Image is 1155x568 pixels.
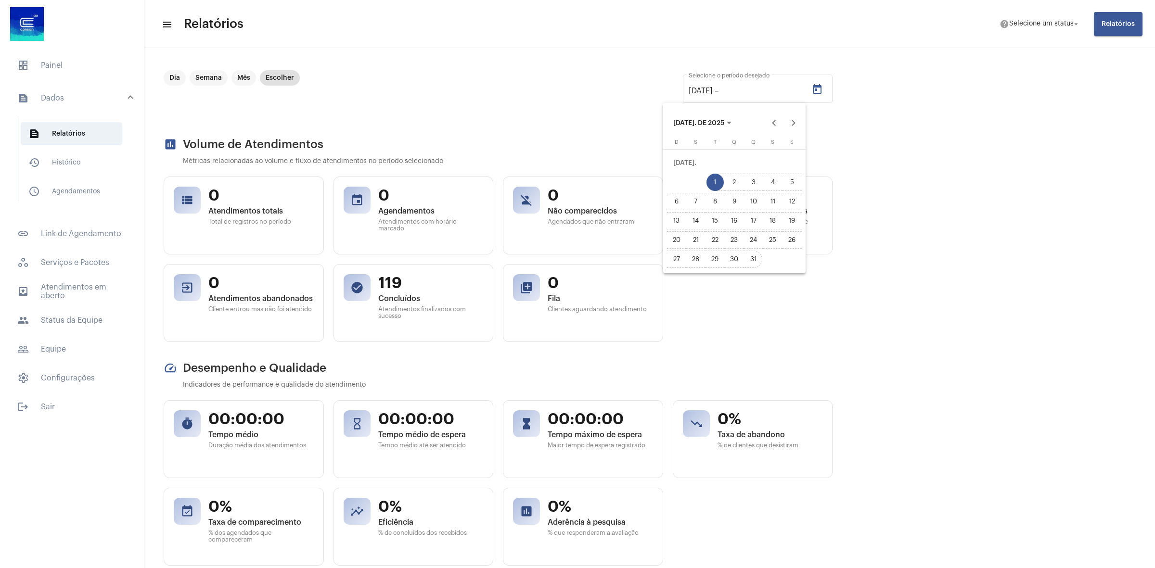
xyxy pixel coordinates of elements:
[686,211,706,230] button: 14 de julho de 2025
[744,230,763,250] button: 24 de julho de 2025
[667,192,686,211] button: 6 de julho de 2025
[706,173,725,192] button: 1 de julho de 2025
[764,193,782,210] div: 11
[706,230,725,250] button: 22 de julho de 2025
[725,211,744,230] button: 16 de julho de 2025
[745,174,762,191] div: 3
[667,230,686,250] button: 20 de julho de 2025
[745,251,762,268] div: 31
[725,173,744,192] button: 2 de julho de 2025
[714,139,717,145] span: T
[783,211,802,230] button: 19 de julho de 2025
[726,231,743,249] div: 23
[784,114,803,133] button: Next month
[783,193,801,210] div: 12
[666,114,739,133] button: Choose month and year
[765,114,784,133] button: Previous month
[783,173,802,192] button: 5 de julho de 2025
[725,230,744,250] button: 23 de julho de 2025
[763,211,783,230] button: 18 de julho de 2025
[694,139,697,145] span: S
[763,173,783,192] button: 4 de julho de 2025
[725,192,744,211] button: 9 de julho de 2025
[706,211,725,230] button: 15 de julho de 2025
[771,139,774,145] span: S
[667,211,686,230] button: 13 de julho de 2025
[687,212,705,229] div: 14
[751,139,756,145] span: Q
[668,212,685,229] div: 13
[668,231,685,249] div: 20
[706,212,724,229] div: 15
[673,120,724,126] span: [DATE]. DE 2025
[706,251,724,268] div: 29
[763,230,783,250] button: 25 de julho de 2025
[706,250,725,269] button: 29 de julho de 2025
[726,174,743,191] div: 2
[667,250,686,269] button: 27 de julho de 2025
[706,231,724,249] div: 22
[783,174,801,191] div: 5
[686,230,706,250] button: 21 de julho de 2025
[763,192,783,211] button: 11 de julho de 2025
[687,251,705,268] div: 28
[667,153,802,173] td: [DATE].
[706,192,725,211] button: 8 de julho de 2025
[783,192,802,211] button: 12 de julho de 2025
[745,212,762,229] div: 17
[745,231,762,249] div: 24
[686,250,706,269] button: 28 de julho de 2025
[726,193,743,210] div: 9
[668,193,685,210] div: 6
[687,231,705,249] div: 21
[764,212,782,229] div: 18
[744,211,763,230] button: 17 de julho de 2025
[706,193,724,210] div: 8
[764,174,782,191] div: 4
[783,231,801,249] div: 26
[744,250,763,269] button: 31 de julho de 2025
[790,139,794,145] span: S
[783,212,801,229] div: 19
[687,193,705,210] div: 7
[725,250,744,269] button: 30 de julho de 2025
[745,193,762,210] div: 10
[675,139,679,145] span: D
[744,173,763,192] button: 3 de julho de 2025
[744,192,763,211] button: 10 de julho de 2025
[686,192,706,211] button: 7 de julho de 2025
[706,174,724,191] div: 1
[732,139,736,145] span: Q
[668,251,685,268] div: 27
[783,230,802,250] button: 26 de julho de 2025
[726,212,743,229] div: 16
[726,251,743,268] div: 30
[764,231,782,249] div: 25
